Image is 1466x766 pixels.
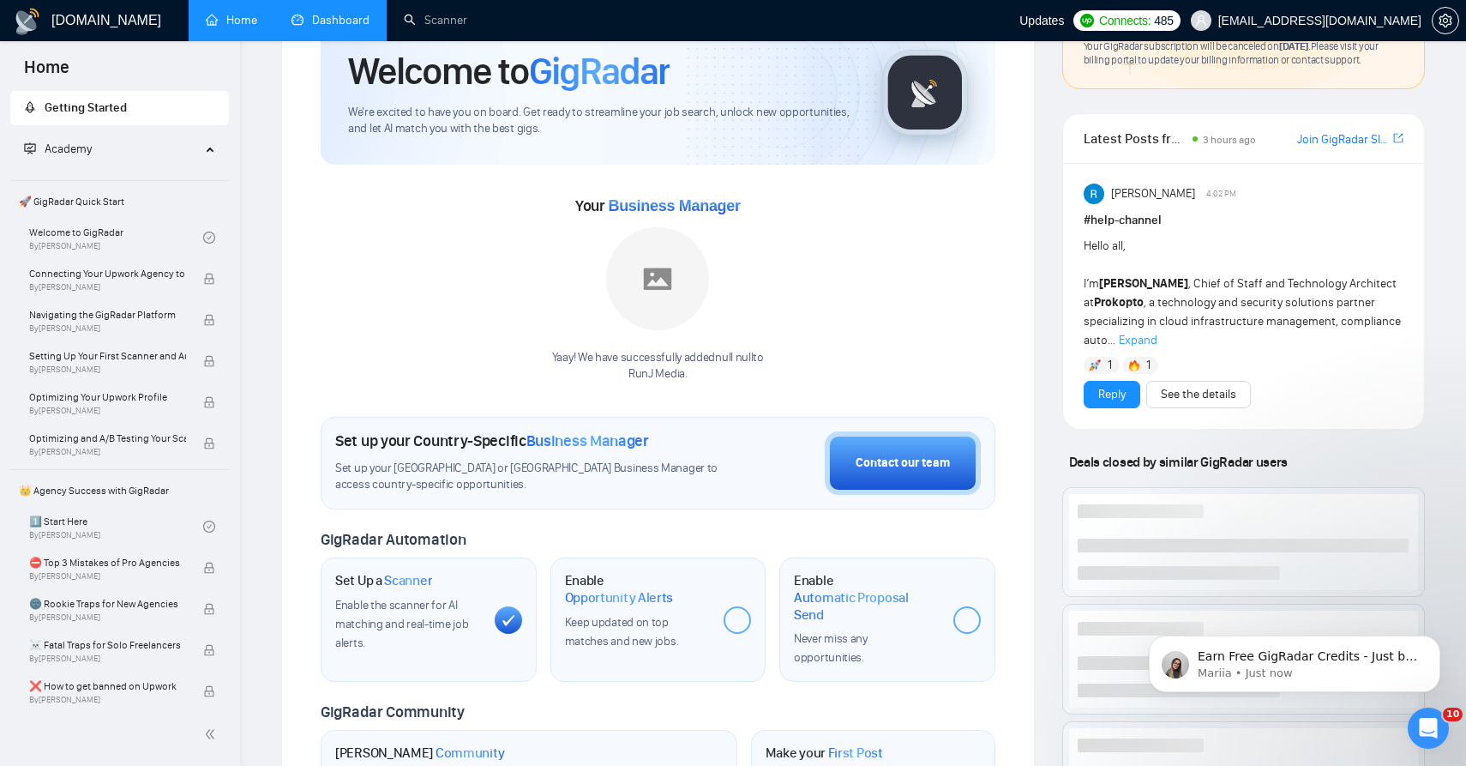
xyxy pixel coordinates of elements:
[1089,359,1101,371] img: 🚀
[1146,381,1251,408] button: See the details
[1099,11,1151,30] span: Connects:
[1195,15,1207,27] span: user
[203,273,215,285] span: lock
[203,685,215,697] span: lock
[203,521,215,533] span: check-circle
[1408,708,1449,749] iframe: Intercom live chat
[203,232,215,244] span: check-circle
[12,473,227,508] span: 👑 Agency Success with GigRadar
[1084,238,1401,347] span: Hello all, I’m , Chief of Staff and Technology Architect at , a technology and security solutions...
[1094,295,1144,310] strong: Prokopto
[1393,130,1403,147] a: export
[203,437,215,449] span: lock
[10,91,229,125] li: Getting Started
[1084,211,1403,230] h1: # help-channel
[348,105,855,137] span: We're excited to have you on board. Get ready to streamline your job search, unlock new opportuni...
[608,197,740,214] span: Business Manager
[1279,39,1311,52] span: [DATE] .
[206,13,257,27] a: homeHome
[204,726,221,743] span: double-left
[825,431,981,495] button: Contact our team
[29,219,203,256] a: Welcome to GigRadarBy[PERSON_NAME]
[203,603,215,615] span: lock
[882,50,968,136] img: gigradar-logo.png
[436,745,505,762] span: Community
[565,572,711,606] h1: Enable
[321,530,466,549] span: GigRadar Automation
[1266,39,1311,52] span: on
[1206,186,1236,202] span: 4:02 PM
[1099,276,1188,291] strong: [PERSON_NAME]
[24,142,92,156] span: Academy
[203,644,215,656] span: lock
[29,282,186,293] span: By [PERSON_NAME]
[529,48,670,94] span: GigRadar
[29,678,186,695] span: ❌ How to get banned on Upwork
[335,461,723,493] span: Set up your [GEOGRAPHIC_DATA] or [GEOGRAPHIC_DATA] Business Manager to access country-specific op...
[335,598,468,650] span: Enable the scanner for AI matching and real-time job alerts.
[1108,357,1112,374] span: 1
[794,589,940,623] span: Automatic Proposal Send
[1019,14,1064,27] span: Updates
[606,227,709,330] img: placeholder.png
[1084,128,1187,149] span: Latest Posts from the GigRadar Community
[1119,333,1157,347] span: Expand
[766,745,883,762] h1: Make your
[45,142,92,156] span: Academy
[29,447,186,457] span: By [PERSON_NAME]
[291,13,370,27] a: dashboardDashboard
[1433,14,1458,27] span: setting
[1146,357,1151,374] span: 1
[565,589,674,606] span: Opportunity Alerts
[29,347,186,365] span: Setting Up Your First Scanner and Auto-Bidder
[29,554,186,571] span: ⛔ Top 3 Mistakes of Pro Agencies
[24,142,36,154] span: fund-projection-screen
[794,631,868,665] span: Never miss any opportunities.
[14,8,41,35] img: logo
[1084,184,1104,204] img: Rohith Sanam
[575,196,741,215] span: Your
[45,100,127,115] span: Getting Started
[1128,359,1140,371] img: 🔥
[203,396,215,408] span: lock
[1154,11,1173,30] span: 485
[29,306,186,323] span: Navigating the GigRadar Platform
[1203,134,1256,146] span: 3 hours ago
[29,595,186,612] span: 🌚 Rookie Traps for New Agencies
[335,431,649,450] h1: Set up your Country-Specific
[12,184,227,219] span: 🚀 GigRadar Quick Start
[1084,39,1379,67] span: Your GigRadar subscription will be canceled Please visit your billing portal to update your billi...
[321,703,465,721] span: GigRadar Community
[565,615,679,648] span: Keep updated on top matches and new jobs.
[384,572,432,589] span: Scanner
[335,745,505,762] h1: [PERSON_NAME]
[10,55,83,91] span: Home
[856,454,950,473] div: Contact our team
[1062,447,1295,477] span: Deals closed by similar GigRadar users
[29,612,186,623] span: By [PERSON_NAME]
[1393,131,1403,145] span: export
[1432,7,1459,34] button: setting
[552,366,764,383] p: RunJ Media .
[203,355,215,367] span: lock
[404,13,467,27] a: searchScanner
[348,48,670,94] h1: Welcome to
[1111,184,1195,203] span: [PERSON_NAME]
[1297,130,1390,149] a: Join GigRadar Slack Community
[29,636,186,654] span: ☠️ Fatal Traps for Solo Freelancers
[29,571,186,582] span: By [PERSON_NAME]
[203,562,215,574] span: lock
[24,101,36,113] span: rocket
[828,745,883,762] span: First Post
[29,389,186,406] span: Optimizing Your Upwork Profile
[1432,14,1459,27] a: setting
[1080,14,1094,27] img: upwork-logo.png
[1161,385,1236,404] a: See the details
[1084,381,1140,408] button: Reply
[29,323,186,334] span: By [PERSON_NAME]
[29,365,186,375] span: By [PERSON_NAME]
[526,431,649,450] span: Business Manager
[203,314,215,326] span: lock
[29,406,186,416] span: By [PERSON_NAME]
